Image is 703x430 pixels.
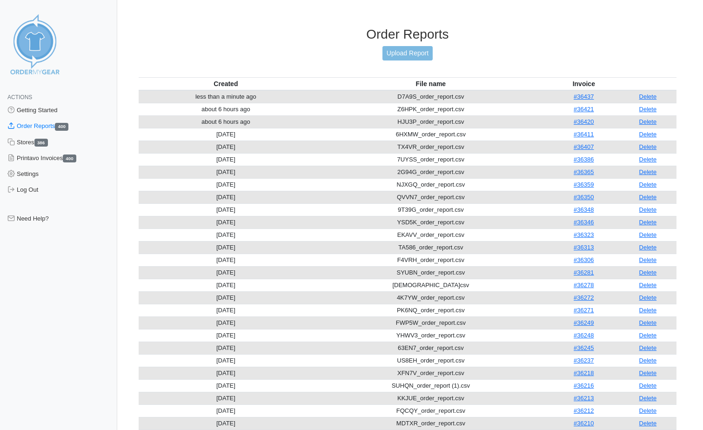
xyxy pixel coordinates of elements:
[139,241,313,254] td: [DATE]
[313,266,549,279] td: SYUBN_order_report.csv
[139,367,313,379] td: [DATE]
[313,203,549,216] td: 9T39G_order_report.csv
[139,191,313,203] td: [DATE]
[139,379,313,392] td: [DATE]
[574,282,594,289] a: #36278
[139,27,676,42] h3: Order Reports
[139,141,313,153] td: [DATE]
[7,94,32,101] span: Actions
[313,279,549,291] td: [DEMOGRAPHIC_DATA]csv
[639,282,657,289] a: Delete
[574,307,594,314] a: #36271
[313,404,549,417] td: FQCQY_order_report.csv
[574,357,594,364] a: #36237
[574,106,594,113] a: #36421
[313,379,549,392] td: SUHQN_order_report (1).csv
[63,155,76,162] span: 400
[549,77,619,90] th: Invoice
[139,279,313,291] td: [DATE]
[574,131,594,138] a: #36411
[574,370,594,376] a: #36218
[639,319,657,326] a: Delete
[313,367,549,379] td: XFN7V_order_report.csv
[313,141,549,153] td: TX4VR_order_report.csv
[139,166,313,178] td: [DATE]
[574,194,594,201] a: #36350
[574,344,594,351] a: #36245
[139,77,313,90] th: Created
[313,77,549,90] th: File name
[574,382,594,389] a: #36216
[639,344,657,351] a: Delete
[574,143,594,150] a: #36407
[639,420,657,427] a: Delete
[574,118,594,125] a: #36420
[639,118,657,125] a: Delete
[139,417,313,430] td: [DATE]
[639,294,657,301] a: Delete
[139,392,313,404] td: [DATE]
[313,153,549,166] td: 7UYSS_order_report.csv
[574,420,594,427] a: #36210
[574,156,594,163] a: #36386
[313,392,549,404] td: KKJUE_order_report.csv
[313,178,549,191] td: NJXGQ_order_report.csv
[313,304,549,316] td: PK6NQ_order_report.csv
[313,216,549,228] td: YSD5K_order_report.csv
[639,143,657,150] a: Delete
[639,307,657,314] a: Delete
[55,123,68,131] span: 400
[574,93,594,100] a: #36437
[574,395,594,402] a: #36213
[639,219,657,226] a: Delete
[139,254,313,266] td: [DATE]
[574,181,594,188] a: #36359
[313,254,549,266] td: F4VRH_order_report.csv
[34,139,48,147] span: 386
[139,216,313,228] td: [DATE]
[639,106,657,113] a: Delete
[639,382,657,389] a: Delete
[139,342,313,354] td: [DATE]
[139,103,313,115] td: about 6 hours ago
[639,269,657,276] a: Delete
[139,203,313,216] td: [DATE]
[313,342,549,354] td: 63EN7_order_report.csv
[639,168,657,175] a: Delete
[639,395,657,402] a: Delete
[639,407,657,414] a: Delete
[639,131,657,138] a: Delete
[313,329,549,342] td: YHWV3_order_report.csv
[313,166,549,178] td: 2G94G_order_report.csv
[139,153,313,166] td: [DATE]
[382,46,433,60] a: Upload Report
[313,316,549,329] td: FWP5W_order_report.csv
[639,370,657,376] a: Delete
[574,319,594,326] a: #36249
[574,332,594,339] a: #36248
[139,178,313,191] td: [DATE]
[574,294,594,301] a: #36272
[313,115,549,128] td: HJU3P_order_report.csv
[139,304,313,316] td: [DATE]
[313,241,549,254] td: TA586_order_report.csv
[313,417,549,430] td: MDTXR_order_report.csv
[639,156,657,163] a: Delete
[139,354,313,367] td: [DATE]
[639,181,657,188] a: Delete
[574,219,594,226] a: #36346
[139,266,313,279] td: [DATE]
[639,244,657,251] a: Delete
[313,291,549,304] td: 4K7YW_order_report.csv
[313,191,549,203] td: QVVN7_order_report.csv
[639,93,657,100] a: Delete
[313,128,549,141] td: 6HXMW_order_report.csv
[313,354,549,367] td: US8EH_order_report.csv
[139,329,313,342] td: [DATE]
[639,357,657,364] a: Delete
[574,206,594,213] a: #36348
[639,256,657,263] a: Delete
[139,316,313,329] td: [DATE]
[313,90,549,103] td: D7A9S_order_report.csv
[574,269,594,276] a: #36281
